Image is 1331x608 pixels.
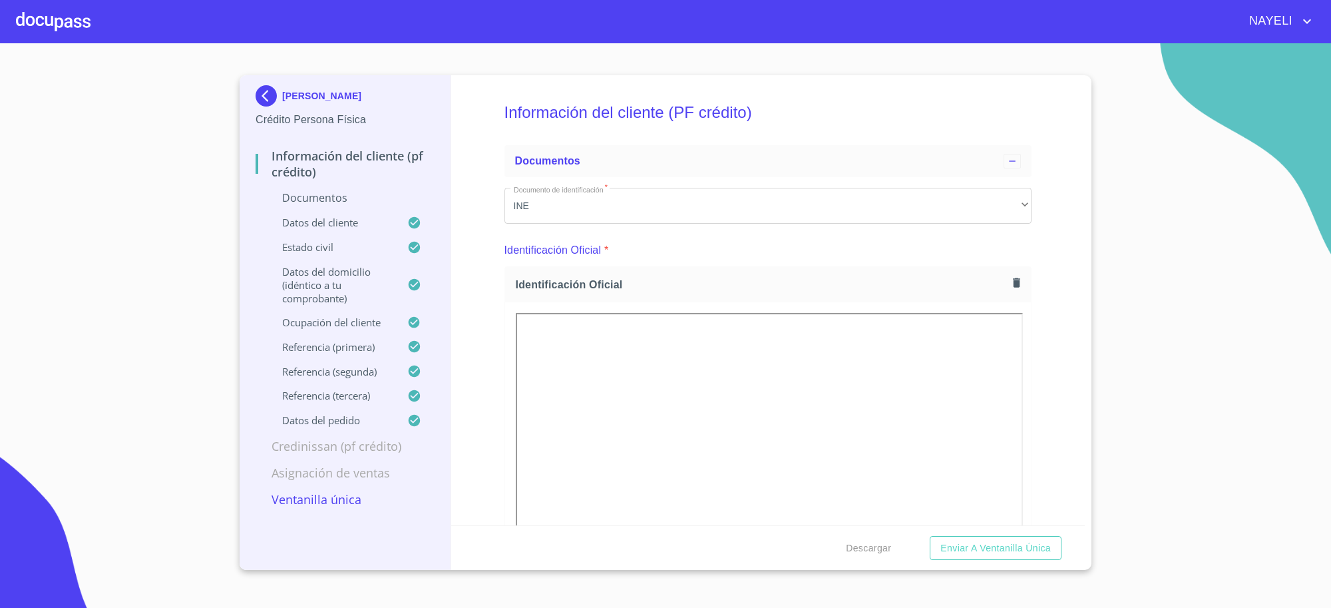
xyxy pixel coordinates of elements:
[256,190,435,205] p: Documentos
[256,438,435,454] p: Credinissan (PF crédito)
[256,465,435,481] p: Asignación de Ventas
[256,340,407,354] p: Referencia (primera)
[930,536,1061,561] button: Enviar a Ventanilla única
[940,540,1051,557] span: Enviar a Ventanilla única
[256,240,407,254] p: Estado Civil
[256,365,407,378] p: Referencia (segunda)
[256,491,435,507] p: Ventanilla única
[504,85,1032,140] h5: Información del cliente (PF crédito)
[256,148,435,180] p: Información del cliente (PF crédito)
[256,389,407,402] p: Referencia (tercera)
[1239,11,1299,32] span: NAYELI
[841,536,896,561] button: Descargar
[282,91,361,101] p: [PERSON_NAME]
[256,414,407,427] p: Datos del pedido
[846,540,891,557] span: Descargar
[504,242,602,258] p: Identificación Oficial
[256,85,435,112] div: [PERSON_NAME]
[256,85,282,107] img: Docupass spot blue
[256,316,407,329] p: Ocupación del Cliente
[504,145,1032,177] div: Documentos
[515,155,580,166] span: Documentos
[516,278,1008,292] span: Identificación Oficial
[504,188,1032,224] div: INE
[256,265,407,305] p: Datos del domicilio (idéntico a tu comprobante)
[1239,11,1315,32] button: account of current user
[256,112,435,128] p: Crédito Persona Física
[256,216,407,229] p: Datos del cliente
